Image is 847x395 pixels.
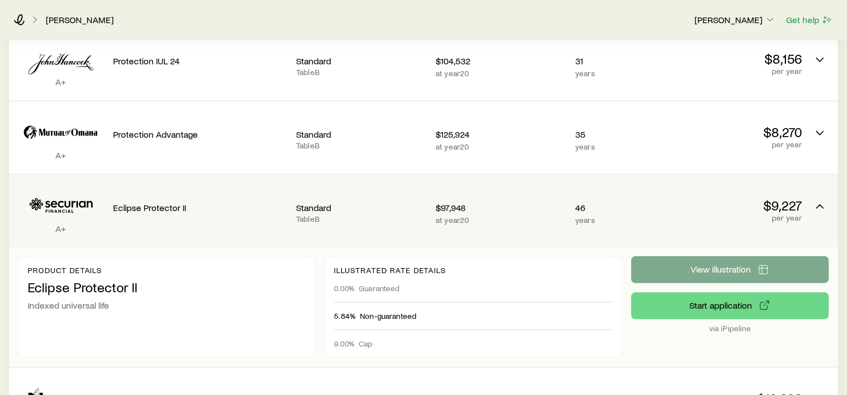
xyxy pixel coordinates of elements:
[575,142,662,151] p: years
[671,67,802,76] p: per year
[631,256,829,283] button: View illustration
[360,311,416,321] span: Non-guaranteed
[694,14,776,25] p: [PERSON_NAME]
[436,129,566,140] p: $125,924
[18,223,104,234] p: A+
[690,265,751,274] span: View illustration
[631,324,829,333] p: via iPipeline
[113,55,287,67] p: Protection IUL 24
[334,284,354,293] span: 0.00%
[296,141,427,150] p: Table B
[671,197,802,213] p: $9,227
[359,284,400,293] span: Guaranteed
[671,140,802,149] p: per year
[18,150,104,161] p: A+
[671,213,802,222] p: per year
[28,300,306,311] p: Indexed universal life
[436,202,566,213] p: $97,948
[113,129,287,140] p: Protection Advantage
[575,129,662,140] p: 35
[575,55,662,67] p: 31
[334,266,612,275] p: Illustrated rate details
[296,55,427,67] p: Standard
[296,68,427,77] p: Table B
[334,339,354,348] span: 9.00%
[575,202,662,213] p: 46
[334,311,355,321] span: 5.84%
[575,69,662,78] p: years
[28,279,306,295] p: Eclipse Protector II
[45,15,114,25] a: [PERSON_NAME]
[296,129,427,140] p: Standard
[436,55,566,67] p: $104,532
[694,14,776,27] button: [PERSON_NAME]
[436,142,566,151] p: at year 20
[18,76,104,87] p: A+
[28,266,306,275] p: Product details
[671,124,802,140] p: $8,270
[785,14,833,27] button: Get help
[359,339,372,348] span: Cap
[671,51,802,67] p: $8,156
[575,216,662,225] p: years
[436,69,566,78] p: at year 20
[296,202,427,213] p: Standard
[296,214,427,223] p: Table B
[113,202,287,213] p: Eclipse Protector II
[436,216,566,225] p: at year 20
[631,292,829,319] button: via iPipeline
